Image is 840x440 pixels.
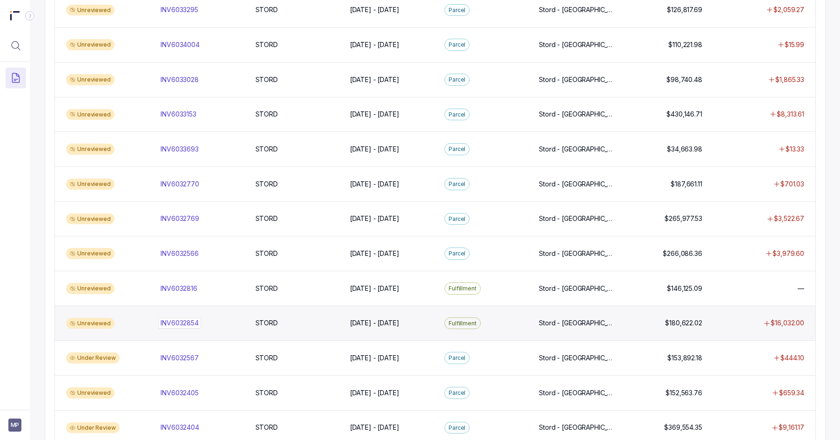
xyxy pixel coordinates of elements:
p: Parcel [449,179,465,189]
p: [DATE] - [DATE] [350,388,399,398]
p: INV6033028 [161,75,199,84]
p: Stord - [GEOGRAPHIC_DATA] [539,214,615,223]
p: [DATE] - [DATE] [350,214,399,223]
p: $444.10 [780,353,804,363]
p: [DATE] - [DATE] [350,75,399,84]
div: Collapse Icon [24,10,35,21]
p: $701.03 [780,179,804,189]
p: STORD [255,388,278,398]
p: $13.33 [786,144,804,154]
p: INV6032769 [161,214,199,223]
p: $15.99 [785,40,804,49]
p: [DATE] - [DATE] [350,423,399,432]
p: STORD [255,318,278,328]
button: Menu Icon Button MagnifyingGlassIcon [6,35,26,56]
div: Unreviewed [66,179,114,190]
p: Stord - [GEOGRAPHIC_DATA] [539,353,615,363]
p: Stord - [GEOGRAPHIC_DATA] [539,40,615,49]
div: Under Review [66,422,120,433]
p: Parcel [449,75,465,84]
p: $430,146.71 [666,110,702,119]
button: User initials [8,419,21,432]
p: — [798,284,804,293]
p: Stord - [GEOGRAPHIC_DATA] [539,388,615,398]
p: Stord - [GEOGRAPHIC_DATA] [539,144,615,154]
p: Stord - [GEOGRAPHIC_DATA] [539,318,615,328]
div: Unreviewed [66,109,114,120]
div: Unreviewed [66,248,114,259]
p: INV6032567 [161,353,199,363]
p: Parcel [449,353,465,363]
p: STORD [255,249,278,258]
p: Parcel [449,214,465,224]
p: INV6032566 [161,249,199,258]
p: [DATE] - [DATE] [350,5,399,14]
p: [DATE] - [DATE] [350,110,399,119]
p: $3,979.60 [773,249,804,258]
p: STORD [255,5,278,14]
p: Parcel [449,40,465,49]
p: INV6032405 [161,388,199,398]
p: INV6033295 [161,5,198,14]
p: Stord - [GEOGRAPHIC_DATA] [539,5,615,14]
div: Unreviewed [66,283,114,294]
p: INV6032404 [161,423,199,432]
p: STORD [255,284,278,293]
div: Unreviewed [66,387,114,399]
div: Unreviewed [66,39,114,50]
p: [DATE] - [DATE] [350,144,399,154]
p: $9,161.17 [779,423,804,432]
p: STORD [255,179,278,189]
p: STORD [255,110,278,119]
p: Stord - [GEOGRAPHIC_DATA] [539,284,615,293]
p: $2,059.27 [773,5,804,14]
p: $266,086.36 [663,249,702,258]
p: Parcel [449,144,465,154]
p: STORD [255,423,278,432]
p: Parcel [449,423,465,433]
p: INV6033153 [161,110,196,119]
p: STORD [255,40,278,49]
div: Under Review [66,352,120,364]
p: $265,977.53 [665,214,702,223]
p: Stord - [GEOGRAPHIC_DATA] [539,75,615,84]
p: Parcel [449,388,465,398]
p: [DATE] - [DATE] [350,284,399,293]
p: $16,032.00 [771,318,804,328]
p: [DATE] - [DATE] [350,179,399,189]
p: [DATE] - [DATE] [350,40,399,49]
div: Unreviewed [66,213,114,225]
p: $110,221.98 [668,40,702,49]
p: Stord - [GEOGRAPHIC_DATA] [539,423,615,432]
p: Parcel [449,110,465,119]
p: $3,522.67 [774,214,804,223]
button: Menu Icon Button DocumentTextIcon [6,68,26,88]
p: $153,892.18 [667,353,702,363]
p: $180,622.02 [665,318,702,328]
p: INV6034004 [161,40,200,49]
p: [DATE] - [DATE] [350,249,399,258]
p: $34,663.98 [667,144,702,154]
p: $98,740.48 [666,75,702,84]
p: $146,125.09 [667,284,702,293]
div: Unreviewed [66,318,114,329]
div: Unreviewed [66,144,114,155]
p: INV6032816 [161,284,197,293]
p: $126,817.69 [667,5,702,14]
p: $659.34 [779,388,804,398]
p: [DATE] - [DATE] [350,318,399,328]
p: STORD [255,353,278,363]
p: STORD [255,144,278,154]
p: Stord - [GEOGRAPHIC_DATA] [539,249,615,258]
p: Stord - [GEOGRAPHIC_DATA] [539,110,615,119]
p: INV6032854 [158,318,201,328]
div: Unreviewed [66,5,114,16]
p: [DATE] - [DATE] [350,353,399,363]
p: $8,313.61 [777,110,804,119]
p: $187,661.11 [671,179,702,189]
p: Fulfillment [449,319,477,328]
p: $369,554.35 [664,423,702,432]
p: INV6032770 [161,179,199,189]
p: STORD [255,75,278,84]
